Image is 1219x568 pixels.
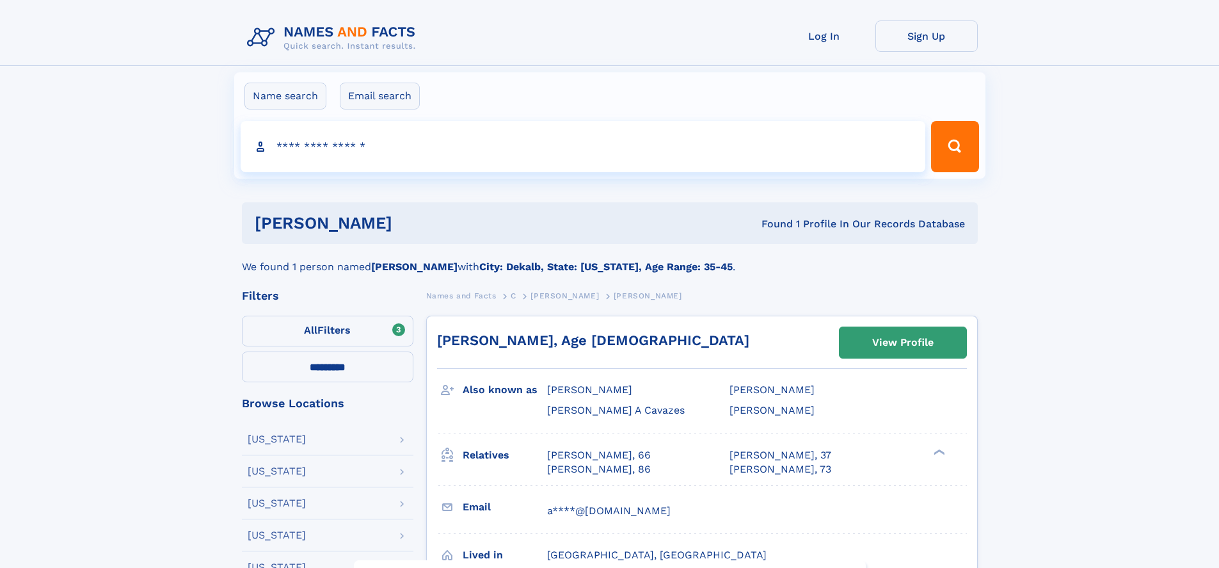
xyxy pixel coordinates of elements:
[248,530,306,540] div: [US_STATE]
[248,498,306,508] div: [US_STATE]
[340,83,420,110] label: Email search
[875,20,978,52] a: Sign Up
[729,448,831,462] a: [PERSON_NAME], 37
[242,20,426,55] img: Logo Names and Facts
[773,20,875,52] a: Log In
[463,544,547,566] h3: Lived in
[530,288,599,304] a: [PERSON_NAME]
[547,404,685,416] span: [PERSON_NAME] A Cavazes
[242,290,413,302] div: Filters
[530,291,599,300] span: [PERSON_NAME]
[930,448,946,456] div: ❯
[729,404,815,416] span: [PERSON_NAME]
[479,261,733,273] b: City: Dekalb, State: [US_STATE], Age Range: 35-45
[511,288,516,304] a: C
[872,328,934,357] div: View Profile
[437,332,749,348] a: [PERSON_NAME], Age [DEMOGRAPHIC_DATA]
[614,291,682,300] span: [PERSON_NAME]
[729,384,815,396] span: [PERSON_NAME]
[244,83,326,110] label: Name search
[547,384,632,396] span: [PERSON_NAME]
[729,462,831,476] a: [PERSON_NAME], 73
[931,121,978,172] button: Search Button
[371,261,458,273] b: [PERSON_NAME]
[463,444,547,466] h3: Relatives
[304,324,317,336] span: All
[547,448,651,462] a: [PERSON_NAME], 66
[463,496,547,518] h3: Email
[248,434,306,444] div: [US_STATE]
[463,379,547,401] h3: Also known as
[426,288,497,304] a: Names and Facts
[242,244,978,275] div: We found 1 person named with .
[577,217,965,231] div: Found 1 Profile In Our Records Database
[242,398,413,409] div: Browse Locations
[511,291,516,300] span: C
[255,215,577,231] h1: [PERSON_NAME]
[248,466,306,476] div: [US_STATE]
[547,462,651,476] a: [PERSON_NAME], 86
[242,316,413,346] label: Filters
[241,121,926,172] input: search input
[840,327,966,358] a: View Profile
[547,549,767,561] span: [GEOGRAPHIC_DATA], [GEOGRAPHIC_DATA]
